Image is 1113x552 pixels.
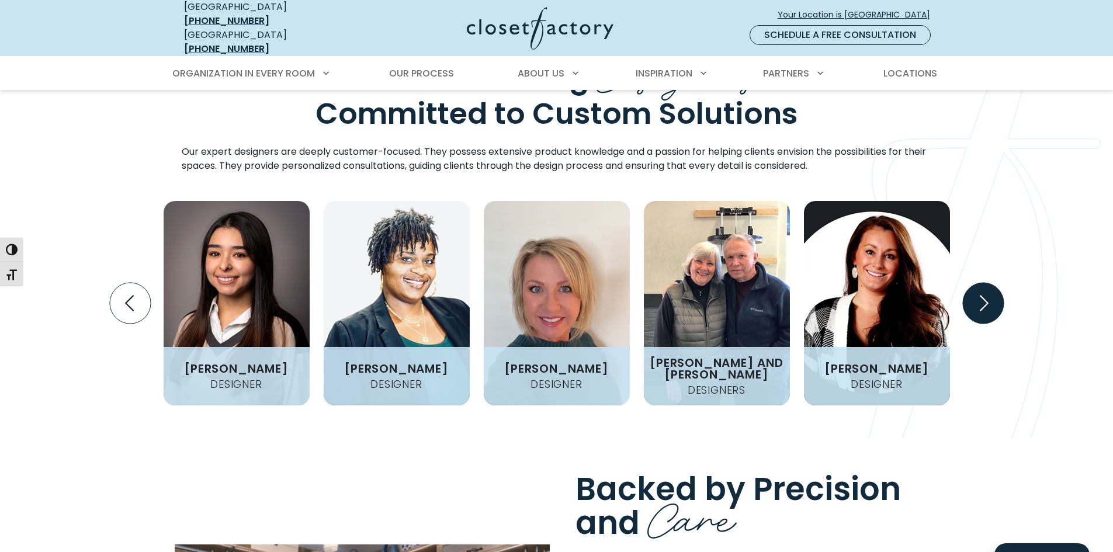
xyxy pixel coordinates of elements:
[484,201,630,405] img: Nicole-Burdett headshot
[820,363,933,374] h3: [PERSON_NAME]
[526,379,587,390] h4: Designer
[518,67,564,80] span: About Us
[184,14,269,27] a: [PHONE_NUMBER]
[644,201,790,405] img: Greg-and-joy. headshot
[778,9,939,21] span: Your Location is [GEOGRAPHIC_DATA]
[683,385,750,395] h4: Designers
[467,7,613,50] img: Closet Factory Logo
[172,67,315,80] span: Organization in Every Room
[883,67,937,80] span: Locations
[750,25,931,45] a: Schedule a Free Consultation
[164,201,310,405] img: Mariana headshot
[958,278,1008,328] button: Next slide
[324,201,470,405] img: Shawda headshot
[164,57,949,90] nav: Primary Menu
[179,363,293,374] h3: [PERSON_NAME]
[184,28,353,56] div: [GEOGRAPHIC_DATA]
[339,363,453,374] h3: [PERSON_NAME]
[206,379,266,390] h4: Designer
[184,42,269,55] a: [PHONE_NUMBER]
[500,363,613,374] h3: [PERSON_NAME]
[763,67,809,80] span: Partners
[105,278,155,328] button: Previous slide
[804,201,950,405] img: Kendall-Thanos headshot
[777,5,940,25] a: Your Location is [GEOGRAPHIC_DATA]
[647,483,737,548] span: Care
[389,67,454,80] span: Our Process
[366,379,427,390] h4: Designer
[636,67,692,80] span: Inspiration
[644,357,790,380] h3: [PERSON_NAME] and [PERSON_NAME]
[315,93,798,134] span: Committed to Custom Solutions
[846,379,907,390] h4: Designer
[575,467,901,511] span: Backed by Precision
[182,145,932,173] p: Our expert designers are deeply customer-focused. They possess extensive product knowledge and a ...
[575,501,640,545] span: and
